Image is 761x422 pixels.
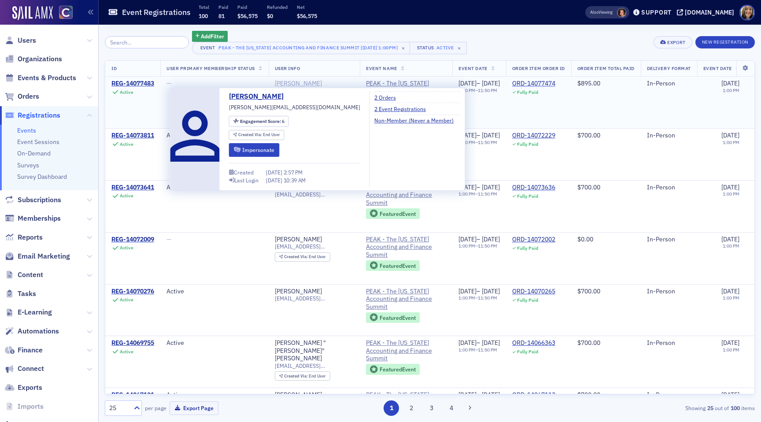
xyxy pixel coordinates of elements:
[366,339,446,363] span: PEAK - The Colorado Accounting and Finance Summit
[482,287,500,295] span: [DATE]
[512,184,555,192] a: ORD-14073636
[577,65,635,71] span: Order Item Total Paid
[416,45,435,51] div: Status
[5,214,61,223] a: Memberships
[723,139,739,145] time: 1:00 PM
[482,339,500,347] span: [DATE]
[723,243,739,249] time: 1:00 PM
[577,339,600,347] span: $700.00
[166,184,262,192] div: Active
[199,45,217,51] div: Event
[729,404,741,412] strong: 100
[478,191,497,197] time: 11:50 PM
[590,9,598,15] div: Also
[478,243,497,249] time: 11:50 PM
[234,178,259,183] div: Last Login
[478,347,497,353] time: 11:50 PM
[458,339,477,347] span: [DATE]
[366,288,446,311] a: PEAK - The [US_STATE] Accounting and Finance Summit
[374,93,403,101] a: 2 Orders
[703,65,732,71] span: Event Date
[111,80,154,88] a: REG-14077483
[512,132,555,140] a: ORD-14072229
[366,364,420,375] div: Featured Event
[192,42,411,54] button: EventPEAK - The [US_STATE] Accounting and Finance Summit [[DATE] 1:00pm]×
[145,404,166,412] label: per page
[723,347,739,353] time: 1:00 PM
[721,183,739,191] span: [DATE]
[458,80,500,88] div: –
[517,141,538,147] div: Fully Paid
[275,391,322,399] a: [PERSON_NAME]
[517,297,538,303] div: Fully Paid
[478,87,497,93] time: 11:50 PM
[458,347,475,353] time: 1:00 PM
[647,132,691,140] div: In-Person
[512,339,555,347] a: ORD-14066363
[517,193,538,199] div: Fully Paid
[111,391,154,399] a: REG-14067121
[284,374,326,379] div: End User
[458,287,477,295] span: [DATE]
[410,42,467,54] button: StatusActive×
[482,391,500,399] span: [DATE]
[366,208,420,219] div: Featured Event
[275,65,300,71] span: User Info
[166,65,255,71] span: User Primary Membership Status
[275,295,354,302] span: [EMAIL_ADDRESS][DOMAIN_NAME]
[517,349,538,355] div: Fully Paid
[458,139,475,145] time: 1:00 PM
[240,119,284,124] div: 6
[199,12,208,19] span: 100
[111,132,154,140] a: REG-14073811
[275,236,322,244] a: [PERSON_NAME]
[458,184,500,192] div: –
[5,252,70,261] a: Email Marketing
[120,193,133,199] div: Active
[706,404,715,412] strong: 25
[424,400,439,416] button: 3
[677,9,737,15] button: [DOMAIN_NAME]
[170,401,218,415] button: Export Page
[229,91,290,102] a: [PERSON_NAME]
[18,92,39,101] span: Orders
[201,32,224,40] span: Add Filter
[267,4,288,10] p: Refunded
[275,339,354,363] a: [PERSON_NAME] "[PERSON_NAME]" [PERSON_NAME]
[5,364,44,374] a: Connect
[380,263,416,268] div: Featured Event
[18,289,36,299] span: Tasks
[458,183,477,191] span: [DATE]
[577,235,593,243] span: $0.00
[12,6,53,20] img: SailAMX
[18,252,70,261] span: Email Marketing
[166,288,262,296] div: Active
[647,184,691,192] div: In-Person
[458,132,500,140] div: –
[458,347,500,353] div: –
[17,149,51,157] a: On-Demand
[458,391,500,399] div: –
[647,80,691,88] div: In-Person
[229,130,284,140] div: Created Via: End User
[366,260,420,271] div: Featured Event
[238,133,280,137] div: End User
[18,402,44,411] span: Imports
[404,400,419,416] button: 2
[18,36,36,45] span: Users
[18,214,61,223] span: Memberships
[723,295,739,301] time: 1:00 PM
[17,173,67,181] a: Survey Dashboard
[366,80,446,103] span: PEAK - The Colorado Accounting and Finance Summit
[166,132,262,140] div: Active
[647,288,691,296] div: In-Person
[5,270,43,280] a: Content
[458,191,475,197] time: 1:00 PM
[111,288,154,296] a: REG-14070276
[284,255,326,259] div: End User
[284,254,309,259] span: Created Via :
